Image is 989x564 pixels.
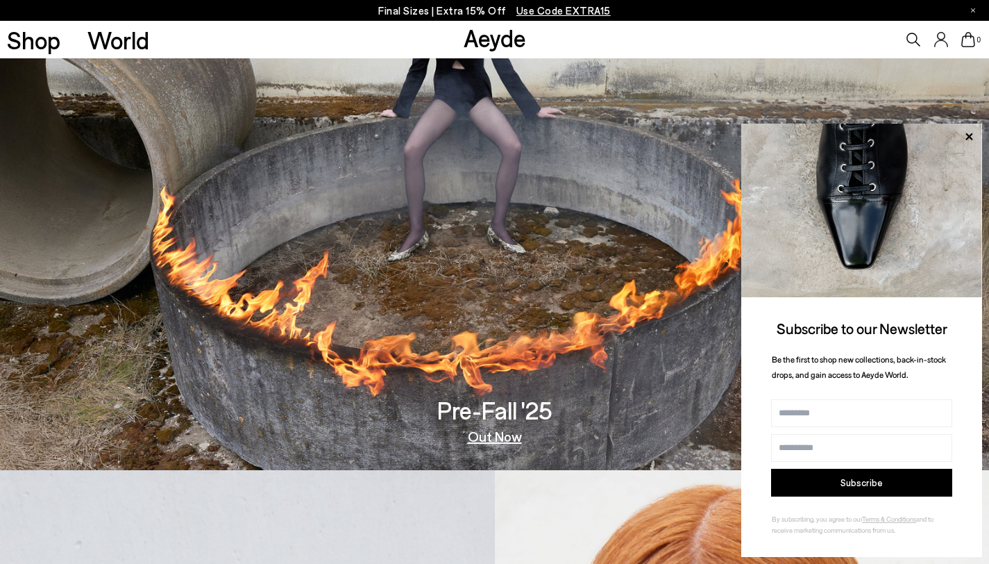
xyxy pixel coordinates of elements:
[975,36,982,44] span: 0
[777,320,947,337] span: Subscribe to our Newsletter
[741,124,982,297] img: ca3f721fb6ff708a270709c41d776025.jpg
[516,4,611,17] span: Navigate to /collections/ss25-final-sizes
[7,28,60,52] a: Shop
[771,469,952,497] button: Subscribe
[378,2,611,19] p: Final Sizes | Extra 15% Off
[87,28,149,52] a: World
[464,23,526,52] a: Aeyde
[862,515,916,523] a: Terms & Conditions
[468,429,522,443] a: Out Now
[961,32,975,47] a: 0
[772,354,946,380] span: Be the first to shop new collections, back-in-stock drops, and gain access to Aeyde World.
[437,398,552,422] h3: Pre-Fall '25
[772,515,862,523] span: By subscribing, you agree to our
